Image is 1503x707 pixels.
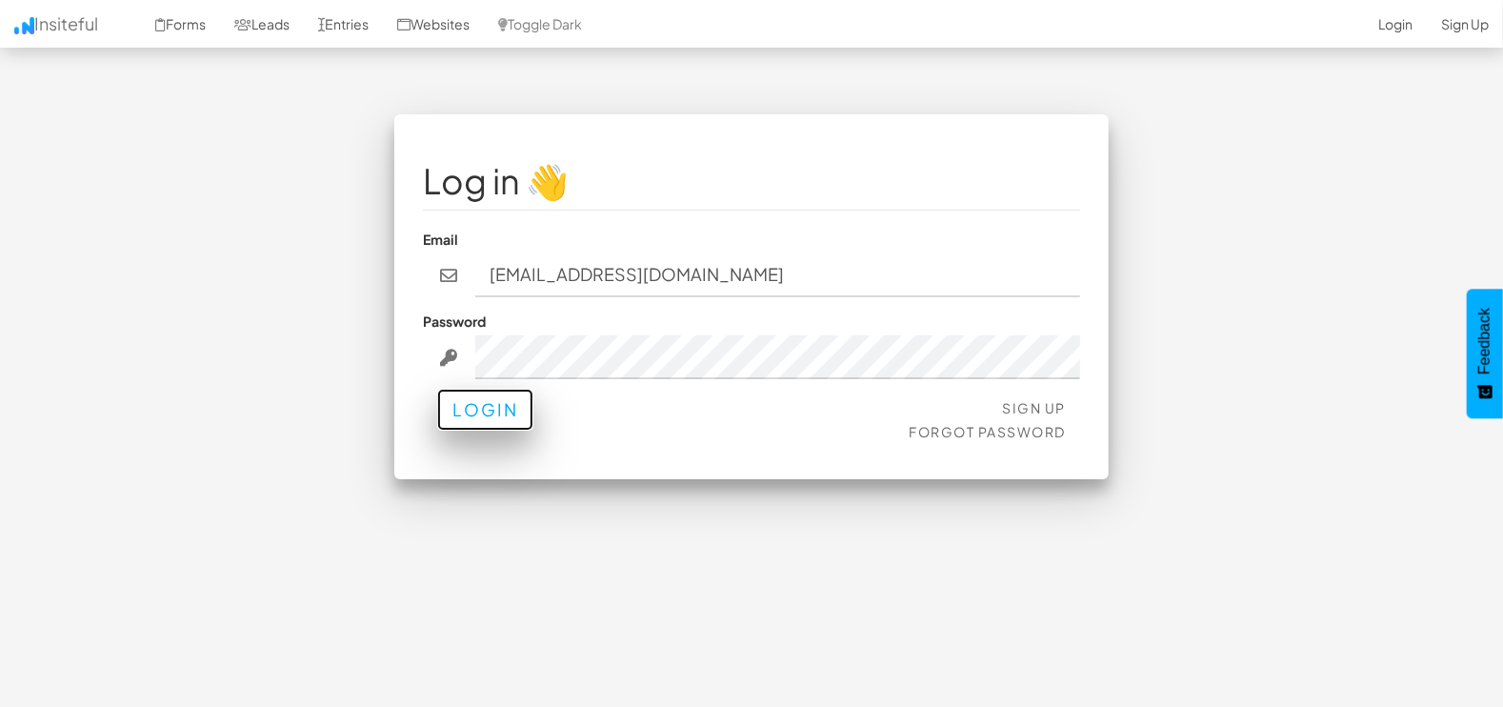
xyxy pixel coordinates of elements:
button: Login [437,389,533,431]
span: Feedback [1476,308,1493,374]
label: Password [423,312,486,331]
a: Sign Up [1003,399,1067,416]
img: icon.png [14,17,34,34]
input: john@doe.com [475,253,1081,297]
button: Feedback - Show survey [1467,289,1503,418]
h1: Log in 👋 [423,162,1080,200]
a: Forgot Password [910,423,1067,440]
label: Email [423,230,458,249]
